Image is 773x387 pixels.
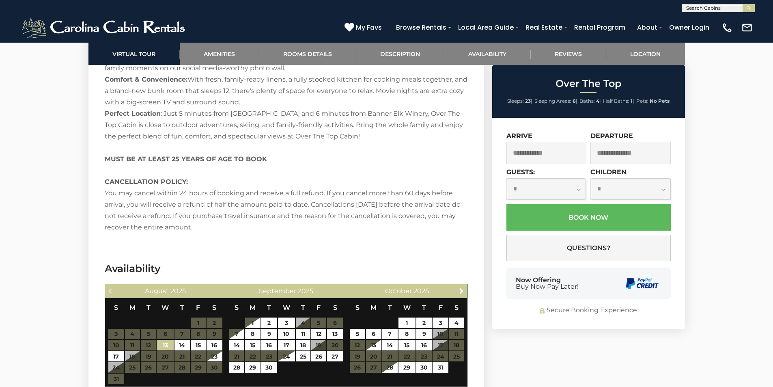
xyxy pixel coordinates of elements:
strong: 4 [596,98,599,104]
a: 30 [416,362,432,373]
a: 16 [261,340,277,350]
a: About [633,20,661,35]
a: 3 [433,318,448,328]
strong: Perfect Location [105,110,161,117]
span: Sunday [114,304,118,311]
a: 8 [398,329,416,339]
a: 13 [366,340,382,350]
span: 2025 [170,287,186,295]
a: 15 [191,340,206,350]
li: | [603,96,634,106]
span: August [145,287,169,295]
a: Owner Login [665,20,713,35]
a: Virtual Tour [88,43,180,65]
span: September [259,287,296,295]
strong: No Pets [650,98,670,104]
div: Now Offering [516,277,579,290]
span: Tuesday [388,304,392,311]
a: 6 [366,329,382,339]
a: Description [356,43,444,65]
span: Tuesday [267,304,271,311]
span: 2025 [298,287,313,295]
a: 7 [382,329,397,339]
a: 14 [382,340,397,350]
a: 18 [296,340,310,350]
span: Wednesday [283,304,290,311]
a: 16 [207,340,222,350]
a: 15 [398,340,416,350]
span: Wednesday [161,304,169,311]
a: 14 [229,340,244,350]
a: 1 [398,318,416,328]
span: Saturday [212,304,216,311]
label: Guests: [506,168,535,176]
h2: Over The Top [494,78,683,89]
a: 24 [278,351,295,362]
a: Browse Rentals [392,20,450,35]
a: Location [606,43,685,65]
a: 26 [311,351,326,362]
span: Sleeping Areas: [534,98,571,104]
a: 28 [229,362,244,373]
span: Tuesday [146,304,151,311]
strong: 1 [631,98,633,104]
li: | [534,96,577,106]
span: October [385,287,412,295]
a: Reviews [531,43,606,65]
span: 2025 [413,287,429,295]
a: 7 [229,329,244,339]
a: 31 [433,362,448,373]
a: 8 [245,329,260,339]
span: Friday [439,304,443,311]
strong: MUST BE AT LEAST 25 YEARS OF AGE TO BOOK CANCELLATION POLICY: [105,155,267,186]
label: Arrive [506,132,532,140]
a: 5 [350,329,365,339]
span: Saturday [454,304,459,311]
button: Book Now [506,204,671,231]
a: Availability [444,43,531,65]
a: 14 [174,340,189,350]
a: 25 [296,351,310,362]
div: Secure Booking Experience [506,306,671,315]
a: 17 [278,340,295,350]
span: My Favs [356,22,382,32]
span: Thursday [180,304,184,311]
strong: 23 [525,98,531,104]
a: 11 [296,329,310,339]
span: Friday [317,304,321,311]
a: 10 [278,329,295,339]
span: Monday [129,304,136,311]
span: Pets: [636,98,648,104]
span: Monday [370,304,377,311]
a: 27 [327,351,343,362]
span: Monday [250,304,256,311]
a: 23 [207,351,222,362]
a: 9 [261,329,277,339]
span: Sunday [235,304,239,311]
span: Sleeps: [507,98,524,104]
a: My Favs [345,22,384,33]
span: Friday [196,304,200,311]
span: Wednesday [403,304,411,311]
li: | [579,96,601,106]
a: 17 [108,351,124,362]
img: White-1-2.png [20,15,189,40]
a: 1 [245,318,260,328]
span: Thursday [301,304,305,311]
img: mail-regular-white.png [741,22,753,33]
a: 16 [416,340,432,350]
button: Questions? [506,235,671,261]
span: Next [458,288,465,294]
label: Departure [590,132,633,140]
strong: 6 [573,98,576,104]
a: 3 [278,318,295,328]
a: Rental Program [570,20,629,35]
span: Thursday [422,304,426,311]
a: 13 [157,340,174,350]
li: | [507,96,532,106]
strong: Comfort & Convenience: [105,76,187,83]
a: 15 [245,340,260,350]
a: 13 [327,329,343,339]
a: Next [456,285,466,296]
a: 29 [245,362,260,373]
